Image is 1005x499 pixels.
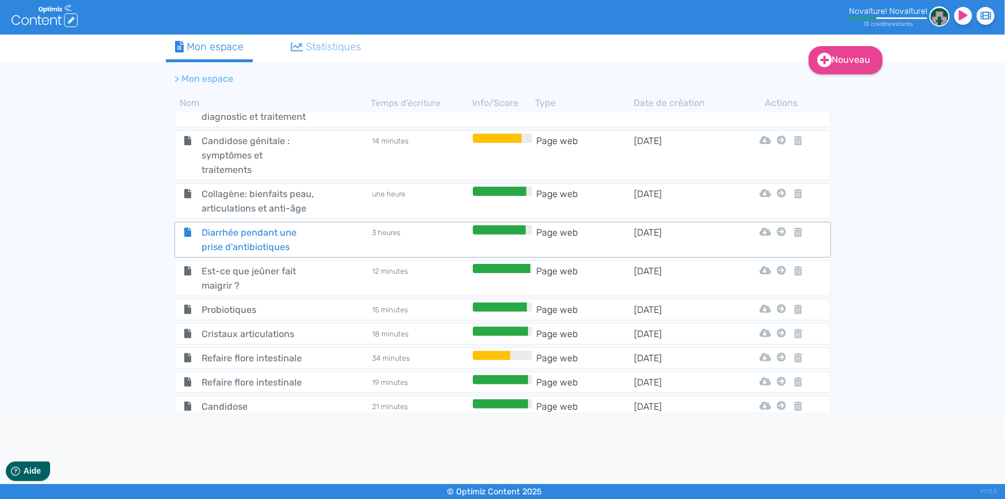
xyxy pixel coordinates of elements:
span: Collagène: bienfaits peau, articulations et anti-âge [193,187,323,216]
td: [DATE] [634,187,732,216]
img: 22e04db3d87dca63fc0466179962b81d [930,6,950,27]
div: V1.13.5 [980,484,996,499]
span: s [887,20,890,28]
td: 19 minutes [371,375,470,390]
span: s [910,20,913,28]
td: 34 minutes [371,351,470,365]
li: > Mon espace [175,72,234,86]
td: Page web [535,134,634,177]
td: 3 heures [371,225,470,254]
a: Mon espace [166,35,253,62]
td: Page web [535,187,634,216]
th: Info/Score [470,96,536,110]
span: Refaire flore intestinale [193,351,323,365]
td: 14 minutes [371,134,470,177]
td: Page web [535,303,634,317]
small: 13 crédit restant [863,20,913,28]
a: Statistiques [282,35,370,59]
td: 15 minutes [371,303,470,317]
span: Est-ce que jeûner fait maigrir ? [193,264,323,293]
nav: breadcrumb [166,65,742,93]
td: Page web [535,225,634,254]
th: Temps d'écriture [371,96,470,110]
td: [DATE] [634,375,732,390]
td: 18 minutes [371,327,470,341]
span: Candidose [193,399,323,414]
td: Page web [535,327,634,341]
td: [DATE] [634,225,732,254]
div: Novalturel Novalturel [849,6,927,16]
small: © Optimiz Content 2025 [447,487,542,497]
td: [DATE] [634,134,732,177]
a: Nouveau [809,46,883,74]
th: Nom [175,96,371,110]
td: [DATE] [634,264,732,293]
th: Type [536,96,634,110]
span: Cristaux articulations [193,327,323,341]
td: une heure [371,187,470,216]
td: Page web [535,375,634,390]
div: Statistiques [291,39,361,55]
span: Diarrhée pendant une prise d'antibiotiques [193,225,323,254]
span: Refaire flore intestinale [193,375,323,390]
td: 21 minutes [371,399,470,414]
div: Mon espace [175,39,244,55]
th: Actions [774,96,789,110]
td: [DATE] [634,351,732,365]
td: [DATE] [634,303,732,317]
td: [DATE] [634,327,732,341]
td: 12 minutes [371,264,470,293]
td: [DATE] [634,399,732,414]
span: Probiotiques [193,303,323,317]
td: Page web [535,264,634,293]
td: Page web [535,399,634,414]
td: Page web [535,351,634,365]
span: Candidose génitale : symptômes et traitements [193,134,323,177]
th: Date de création [634,96,733,110]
